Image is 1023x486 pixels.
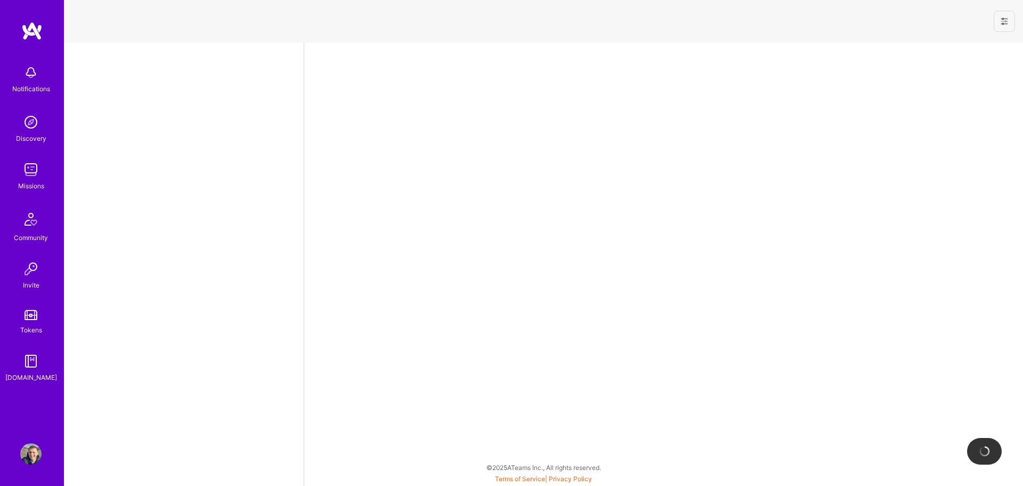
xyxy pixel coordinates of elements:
span: | [495,475,592,483]
a: Privacy Policy [549,475,592,483]
img: teamwork [20,159,42,180]
img: Community [18,206,44,232]
div: Discovery [16,133,46,144]
div: Notifications [12,83,50,94]
div: © 2025 ATeams Inc., All rights reserved. [64,454,1023,481]
img: Invite [20,258,42,280]
img: loading [977,444,992,459]
div: [DOMAIN_NAME] [5,372,57,383]
img: bell [20,62,42,83]
div: Invite [23,280,39,291]
div: Tokens [20,324,42,336]
img: guide book [20,350,42,372]
img: logo [21,21,43,41]
img: tokens [25,310,37,320]
img: discovery [20,111,42,133]
a: User Avatar [18,443,44,465]
div: Community [14,232,48,243]
a: Terms of Service [495,475,545,483]
img: User Avatar [20,443,42,465]
div: Missions [18,180,44,192]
